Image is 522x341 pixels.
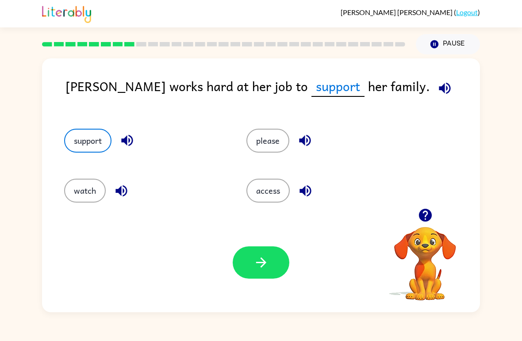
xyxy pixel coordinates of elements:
[246,129,289,153] button: please
[65,76,480,111] div: [PERSON_NAME] works hard at her job to her family.
[456,8,478,16] a: Logout
[341,8,454,16] span: [PERSON_NAME] [PERSON_NAME]
[341,8,480,16] div: ( )
[416,34,480,54] button: Pause
[64,179,106,203] button: watch
[311,76,365,97] span: support
[246,179,290,203] button: access
[381,213,469,302] video: Your browser must support playing .mp4 files to use Literably. Please try using another browser.
[42,4,91,23] img: Literably
[64,129,111,153] button: support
